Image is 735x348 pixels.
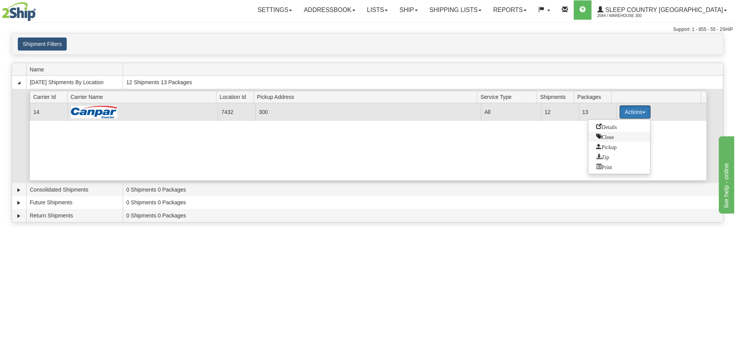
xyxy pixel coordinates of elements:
span: Shipments [540,91,574,103]
img: logo2044.jpg [2,2,36,21]
a: Ship [394,0,423,20]
td: 12 Shipments 13 Packages [123,76,723,89]
div: Support: 1 - 855 - 55 - 2SHIP [2,26,733,33]
td: Consolidated Shipments [26,183,123,196]
a: Go to Details view [588,122,650,132]
a: Addressbook [298,0,361,20]
a: Zip and Download All Shipping Documents [588,152,650,162]
td: 0 Shipments 0 Packages [123,183,723,196]
a: Expand [15,199,23,207]
a: Settings [252,0,298,20]
iframe: chat widget [717,134,734,213]
td: [DATE] Shipments By Location [26,76,123,89]
td: 13 [579,103,616,121]
img: Canpar [71,106,117,118]
td: Return Shipments [26,209,123,222]
td: 12 [541,103,578,121]
span: Carrier Id [33,91,67,103]
td: Future Shipments [26,196,123,209]
td: 300 [255,103,481,121]
a: Reports [487,0,532,20]
span: 2044 / Warehouse 300 [597,12,655,20]
button: Actions [620,105,651,119]
div: live help - online [6,5,71,14]
span: Print [596,164,612,169]
span: Close [596,134,614,139]
td: 14 [30,103,67,121]
span: Pickup [596,144,617,149]
button: Shipment Filters [18,37,67,51]
span: Name [30,63,123,75]
a: Sleep Country [GEOGRAPHIC_DATA] 2044 / Warehouse 300 [591,0,733,20]
span: Carrier Name [71,91,216,103]
td: 0 Shipments 0 Packages [123,209,723,222]
span: Zip [596,154,609,159]
a: Collapse [15,79,23,87]
span: Sleep Country [GEOGRAPHIC_DATA] [603,7,723,13]
span: Service Type [480,91,537,103]
a: Close this group [588,132,650,142]
a: Shipping lists [424,0,487,20]
span: Packages [577,91,611,103]
span: Location Id [220,91,253,103]
a: Expand [15,212,23,220]
a: Lists [361,0,394,20]
td: 7432 [218,103,255,121]
a: Expand [15,186,23,194]
td: All [481,103,541,121]
span: Pickup Address [257,91,477,103]
span: Details [596,124,617,129]
td: 0 Shipments 0 Packages [123,196,723,209]
a: Print or Download All Shipping Documents in one file [588,162,650,172]
a: Request a carrier pickup [588,142,650,152]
